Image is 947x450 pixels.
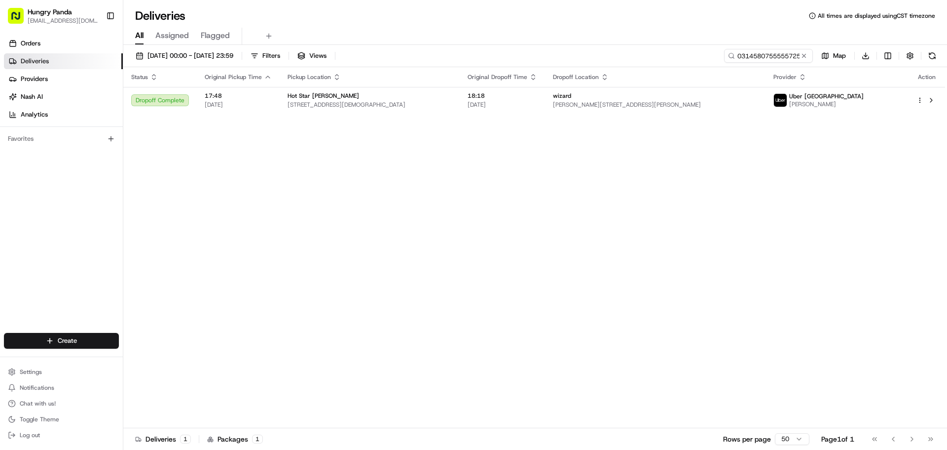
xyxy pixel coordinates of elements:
p: Rows per page [723,434,771,444]
span: Orders [21,39,40,48]
button: Log out [4,428,119,442]
span: [DATE] [205,101,272,109]
button: Views [293,49,331,63]
a: Providers [4,71,123,87]
span: Hot Star [PERSON_NAME] [288,92,359,100]
span: Analytics [21,110,48,119]
div: Favorites [4,131,119,147]
span: [DATE] [468,101,537,109]
div: Deliveries [135,434,191,444]
div: Action [916,73,937,81]
span: Original Dropoff Time [468,73,527,81]
span: [PERSON_NAME] [789,100,864,108]
a: Nash AI [4,89,123,105]
button: Notifications [4,381,119,395]
span: Views [309,51,327,60]
span: Dropoff Location [553,73,599,81]
span: Log out [20,431,40,439]
span: Chat with us! [20,400,56,408]
div: Packages [207,434,263,444]
span: All [135,30,144,41]
span: Pickup Location [288,73,331,81]
span: Original Pickup Time [205,73,262,81]
button: Hungry Panda[EMAIL_ADDRESS][DOMAIN_NAME] [4,4,102,28]
span: Assigned [155,30,189,41]
img: uber-new-logo.jpeg [774,94,787,107]
button: Refresh [925,49,939,63]
span: 17:48 [205,92,272,100]
button: Toggle Theme [4,412,119,426]
span: wizard [553,92,571,100]
button: Chat with us! [4,397,119,410]
div: Page 1 of 1 [821,434,854,444]
button: Hungry Panda [28,7,72,17]
button: Create [4,333,119,349]
button: [DATE] 00:00 - [DATE] 23:59 [131,49,238,63]
span: Nash AI [21,92,43,101]
button: Filters [246,49,285,63]
span: Providers [21,75,48,83]
a: Analytics [4,107,123,123]
span: Create [58,336,77,345]
span: 18:18 [468,92,537,100]
input: Type to search [724,49,813,63]
span: Settings [20,368,42,376]
h1: Deliveries [135,8,185,24]
span: [STREET_ADDRESS][DEMOGRAPHIC_DATA] [288,101,452,109]
span: Flagged [201,30,230,41]
span: Filters [262,51,280,60]
span: [PERSON_NAME][STREET_ADDRESS][PERSON_NAME] [553,101,758,109]
span: Map [833,51,846,60]
a: Deliveries [4,53,123,69]
a: Orders [4,36,123,51]
div: 1 [252,435,263,444]
span: [DATE] 00:00 - [DATE] 23:59 [147,51,233,60]
span: Provider [773,73,797,81]
button: Settings [4,365,119,379]
span: Status [131,73,148,81]
span: Notifications [20,384,54,392]
span: Toggle Theme [20,415,59,423]
div: 1 [180,435,191,444]
span: All times are displayed using CST timezone [818,12,935,20]
span: Deliveries [21,57,49,66]
span: Uber [GEOGRAPHIC_DATA] [789,92,864,100]
button: Map [817,49,850,63]
button: [EMAIL_ADDRESS][DOMAIN_NAME] [28,17,98,25]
